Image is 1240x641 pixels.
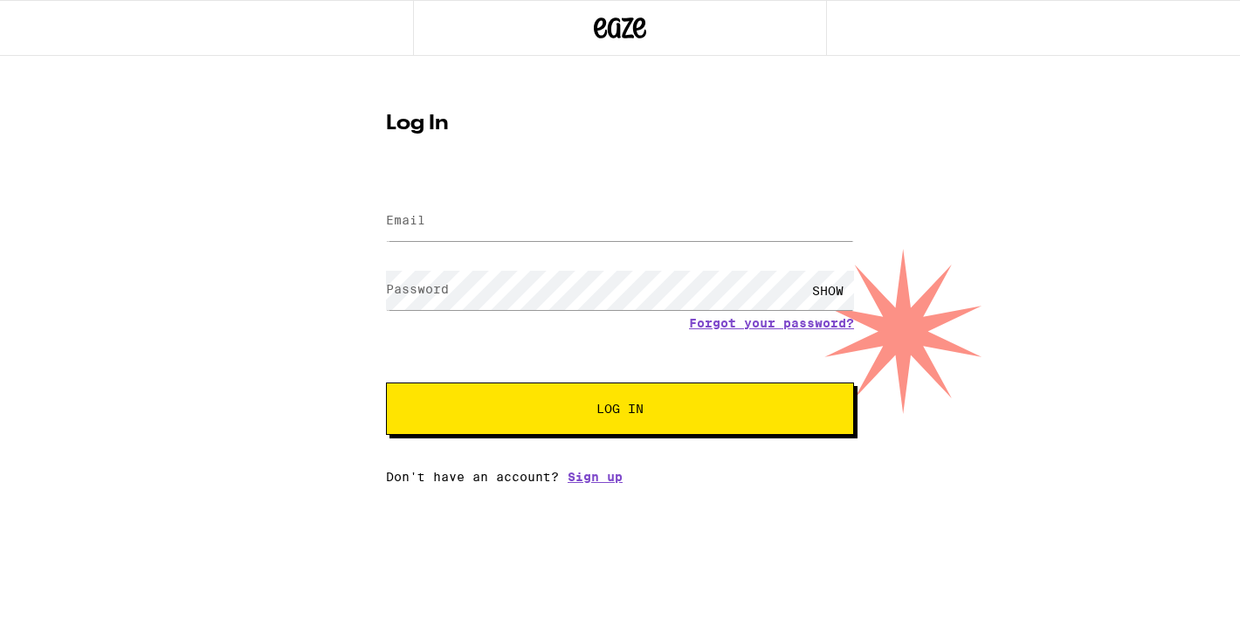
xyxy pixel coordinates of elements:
a: Sign up [568,470,623,484]
a: Forgot your password? [689,316,854,330]
span: Log In [596,403,644,415]
label: Password [386,282,449,296]
div: SHOW [802,271,854,310]
button: Log In [386,383,854,435]
input: Email [386,202,854,241]
div: Don't have an account? [386,470,854,484]
h1: Log In [386,114,854,134]
label: Email [386,213,425,227]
